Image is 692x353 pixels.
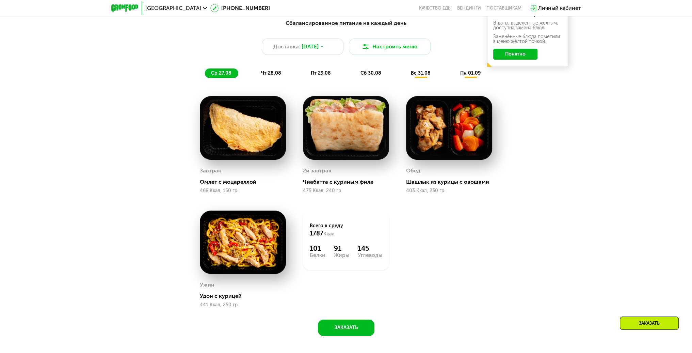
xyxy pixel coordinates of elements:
[538,4,581,12] div: Личный кабинет
[406,166,420,176] div: Обед
[358,252,382,258] div: Углеводы
[334,252,349,258] div: Жиры
[145,19,548,28] div: Сбалансированное питание на каждый день
[493,34,563,44] div: Заменённые блюда пометили в меню жёлтой точкой.
[460,70,481,76] span: пн 01.09
[145,5,201,11] span: [GEOGRAPHIC_DATA]
[310,222,382,237] div: Всего в среду
[211,70,231,76] span: ср 27.08
[493,12,563,17] div: Ваше меню на эту неделю
[419,5,452,11] a: Качество еды
[406,179,498,185] div: Шашлык из курицы с овощами
[200,166,221,176] div: Завтрак
[210,4,270,12] a: [PHONE_NUMBER]
[493,21,563,30] div: В даты, выделенные желтым, доступна замена блюд.
[318,320,374,336] button: Заказать
[302,43,319,51] span: [DATE]
[358,244,382,252] div: 145
[273,43,300,51] span: Доставка:
[406,188,492,194] div: 403 Ккал, 230 гр
[323,231,335,237] span: Ккал
[349,39,431,55] button: Настроить меню
[486,5,521,11] div: поставщикам
[303,179,395,185] div: Чиабатта с куриным филе
[303,188,389,194] div: 475 Ккал, 240 гр
[200,179,291,185] div: Омлет с моцареллой
[360,70,381,76] span: сб 30.08
[411,70,431,76] span: вс 31.08
[200,293,291,300] div: Удон с курицей
[200,188,286,194] div: 468 Ккал, 150 гр
[334,244,349,252] div: 91
[303,166,332,176] div: 2й завтрак
[310,244,325,252] div: 101
[200,280,214,290] div: Ужин
[311,70,331,76] span: пт 29.08
[200,302,286,308] div: 441 Ккал, 250 гр
[457,5,481,11] a: Вендинги
[310,252,325,258] div: Белки
[261,70,281,76] span: чт 28.08
[493,49,537,60] button: Понятно
[620,317,679,330] div: Заказать
[310,230,323,237] span: 1787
